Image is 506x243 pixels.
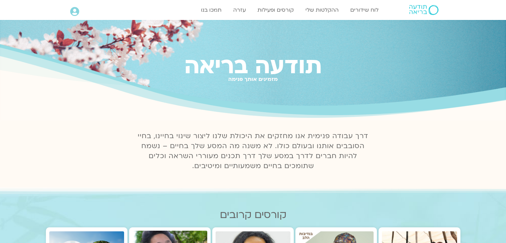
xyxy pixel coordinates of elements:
[254,4,297,16] a: קורסים ופעילות
[46,209,460,221] h2: קורסים קרובים
[198,4,225,16] a: תמכו בנו
[347,4,382,16] a: לוח שידורים
[409,5,438,15] img: תודעה בריאה
[302,4,342,16] a: ההקלטות שלי
[230,4,249,16] a: עזרה
[134,131,372,171] p: דרך עבודה פנימית אנו מחזקים את היכולת שלנו ליצור שינוי בחיינו, בחיי הסובבים אותנו ובעולם כולו. לא...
